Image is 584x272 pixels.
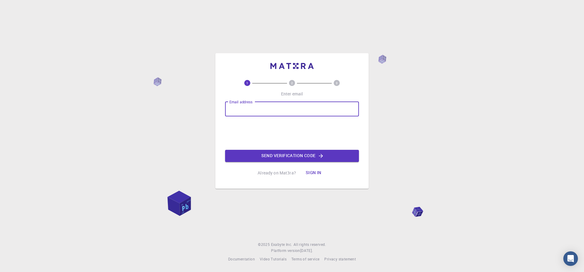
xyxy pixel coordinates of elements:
[260,256,287,262] a: Video Tutorials
[246,81,248,85] text: 1
[246,121,338,145] iframe: reCAPTCHA
[228,256,255,262] a: Documentation
[294,242,326,248] span: All rights reserved.
[271,248,300,254] span: Platform version
[258,170,296,176] p: Already on Mat3ra?
[271,242,292,247] span: Exabyte Inc.
[229,99,252,105] label: Email address
[291,256,319,262] a: Terms of service
[301,167,326,179] button: Sign in
[260,257,287,261] span: Video Tutorials
[336,81,338,85] text: 3
[271,242,292,248] a: Exabyte Inc.
[300,248,313,254] a: [DATE].
[225,150,359,162] button: Send verification code
[281,91,303,97] p: Enter email
[324,257,356,261] span: Privacy statement
[228,257,255,261] span: Documentation
[258,242,271,248] span: © 2025
[291,257,319,261] span: Terms of service
[563,251,578,266] div: Open Intercom Messenger
[300,248,313,253] span: [DATE] .
[324,256,356,262] a: Privacy statement
[291,81,293,85] text: 2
